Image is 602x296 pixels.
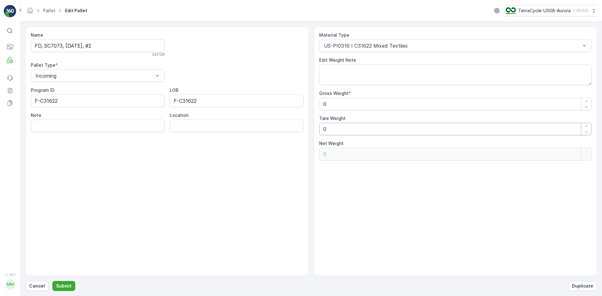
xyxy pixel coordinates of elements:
label: Tare Weight [319,116,346,121]
label: Name [31,32,43,38]
p: ( -05:00 ) [573,8,588,13]
img: logo [4,5,16,18]
a: Homepage [27,9,34,15]
div: MM [5,279,15,289]
label: Net Weight [319,141,344,146]
span: Edit Pallet [64,8,88,14]
label: Material Type [319,32,349,38]
img: image_ci7OI47.png [506,7,516,14]
label: Pallet Type [31,62,55,68]
p: TerraCycle-US08-Aurora [518,8,571,14]
button: Duplicate [568,281,597,291]
p: 24 / 128 [152,52,165,57]
label: Gross Weight [319,91,349,96]
button: MM [4,278,16,291]
button: Cancel [25,281,49,291]
label: LOB [170,87,178,93]
p: Submit [56,283,71,289]
button: Submit [52,281,75,291]
p: Duplicate [572,283,593,289]
button: TerraCycle-US08-Aurora(-05:00) [506,5,597,16]
p: Cancel [29,283,45,289]
label: Location [170,112,188,118]
label: Note [31,112,41,118]
span: v 1.48.1 [4,273,16,277]
label: Edit Weight Note [319,57,356,63]
a: Pallet [43,8,55,13]
label: Program ID [31,87,55,93]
